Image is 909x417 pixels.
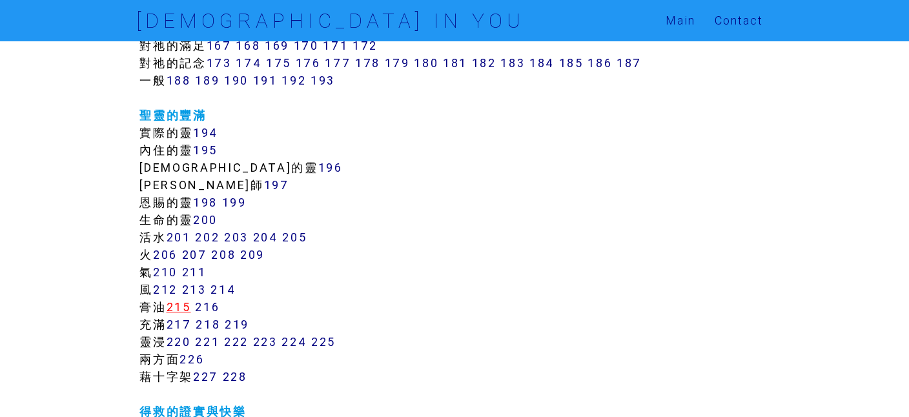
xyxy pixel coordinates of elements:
[153,247,178,262] a: 206
[167,73,191,88] a: 188
[236,38,260,53] a: 168
[472,56,496,70] a: 182
[195,300,220,314] a: 216
[167,334,191,349] a: 220
[139,108,206,123] a: 聖靈的豐滿
[281,334,307,349] a: 224
[225,317,249,332] a: 219
[193,369,218,384] a: 227
[385,56,410,70] a: 179
[167,230,191,245] a: 201
[196,317,220,332] a: 218
[195,73,220,88] a: 189
[182,247,207,262] a: 207
[167,300,191,314] a: 215
[207,56,232,70] a: 173
[195,334,220,349] a: 221
[193,212,218,227] a: 200
[355,56,380,70] a: 178
[193,143,218,158] a: 195
[223,369,247,384] a: 228
[182,265,207,280] a: 211
[224,334,249,349] a: 222
[211,247,236,262] a: 208
[854,359,899,407] iframe: Chat
[207,38,232,53] a: 167
[617,56,642,70] a: 187
[559,56,584,70] a: 185
[323,38,348,53] a: 171
[318,160,343,175] a: 196
[195,230,220,245] a: 202
[224,230,249,245] a: 203
[311,73,335,88] a: 193
[153,265,178,280] a: 210
[240,247,265,262] a: 209
[311,334,336,349] a: 225
[182,282,207,297] a: 213
[153,282,178,297] a: 212
[224,73,249,88] a: 190
[167,317,192,332] a: 217
[266,56,291,70] a: 175
[443,56,467,70] a: 181
[294,38,319,53] a: 170
[210,282,236,297] a: 214
[529,56,555,70] a: 184
[281,73,306,88] a: 192
[282,230,307,245] a: 205
[264,178,289,192] a: 197
[500,56,525,70] a: 183
[265,38,289,53] a: 169
[325,56,351,70] a: 177
[236,56,261,70] a: 174
[193,195,218,210] a: 198
[414,56,438,70] a: 180
[222,195,247,210] a: 199
[253,334,278,349] a: 223
[253,230,278,245] a: 204
[179,352,204,367] a: 226
[296,56,321,70] a: 176
[253,73,278,88] a: 191
[193,125,218,140] a: 194
[587,56,612,70] a: 186
[352,38,378,53] a: 172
